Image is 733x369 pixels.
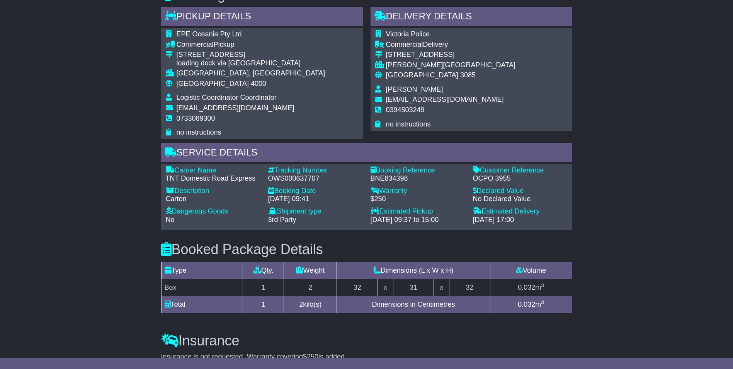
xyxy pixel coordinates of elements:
span: 3rd Party [268,216,296,224]
sup: 3 [541,282,544,288]
div: Pickup [177,41,325,49]
div: OCPO 3955 [473,174,568,183]
div: Service Details [161,143,572,164]
span: [EMAIL_ADDRESS][DOMAIN_NAME] [386,96,504,103]
div: Insurance is not requested. Warranty covering is added. [161,353,572,361]
span: Commercial [386,41,423,48]
div: No Declared Value [473,195,568,203]
div: Description [166,187,260,195]
span: [PERSON_NAME] [386,85,443,93]
div: Carton [166,195,260,203]
td: 1 [243,296,284,313]
td: 2 [284,279,337,296]
h3: Booked Package Details [161,242,572,257]
td: Type [161,262,243,279]
td: x [434,279,449,296]
span: 0.032 [518,301,535,308]
td: m [490,296,572,313]
td: kilo(s) [284,296,337,313]
div: TNT Domestic Road Express [166,174,260,183]
div: OWS000637707 [268,174,363,183]
div: Delivery [386,41,515,49]
td: 1 [243,279,284,296]
div: Estimated Delivery [473,207,568,216]
span: [EMAIL_ADDRESS][DOMAIN_NAME] [177,104,294,112]
td: m [490,279,572,296]
div: Pickup Details [161,7,363,28]
div: $250 [371,195,465,203]
td: Box [161,279,243,296]
span: [GEOGRAPHIC_DATA] [386,71,458,79]
span: 0733089300 [177,114,215,122]
span: no instructions [386,120,431,128]
div: Booking Date [268,187,363,195]
td: Total [161,296,243,313]
div: [STREET_ADDRESS] [177,51,325,59]
div: Estimated Pickup [371,207,465,216]
div: [DATE] 09:41 [268,195,363,203]
div: Carrier Name [166,166,260,175]
span: 4000 [251,80,266,87]
sup: 3 [541,299,544,305]
td: x [378,279,393,296]
td: Weight [284,262,337,279]
div: Declared Value [473,187,568,195]
span: [GEOGRAPHIC_DATA] [177,80,249,87]
span: 0394503249 [386,106,425,114]
td: Volume [490,262,572,279]
div: Delivery Details [371,7,572,28]
td: 31 [393,279,434,296]
div: [STREET_ADDRESS] [386,51,515,59]
td: 32 [449,279,490,296]
div: Warranty [371,187,465,195]
div: Shipment type [268,207,363,216]
div: BNE834398 [371,174,465,183]
span: Commercial [177,41,214,48]
td: Qty. [243,262,284,279]
h3: Insurance [161,333,572,348]
td: 32 [337,279,378,296]
span: Victoria Police [386,30,430,38]
div: Customer Reference [473,166,568,175]
div: [DATE] 17:00 [473,216,568,224]
span: No [166,216,175,224]
span: Logistic Coordinator Coordinator [177,94,277,101]
span: $250 [303,353,318,360]
div: [PERSON_NAME][GEOGRAPHIC_DATA] [386,61,515,70]
span: 3085 [460,71,476,79]
span: 2 [299,301,303,308]
div: [DATE] 09:37 to 15:00 [371,216,465,224]
div: loading dock via [GEOGRAPHIC_DATA] [177,59,325,68]
span: 0.032 [518,284,535,291]
div: Booking Reference [371,166,465,175]
span: EPE Oceania Pty Ltd [177,30,242,38]
span: no instructions [177,128,221,136]
td: Dimensions in Centimetres [337,296,490,313]
div: Dangerous Goods [166,207,260,216]
div: Tracking Number [268,166,363,175]
td: Dimensions (L x W x H) [337,262,490,279]
div: [GEOGRAPHIC_DATA], [GEOGRAPHIC_DATA] [177,69,325,78]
